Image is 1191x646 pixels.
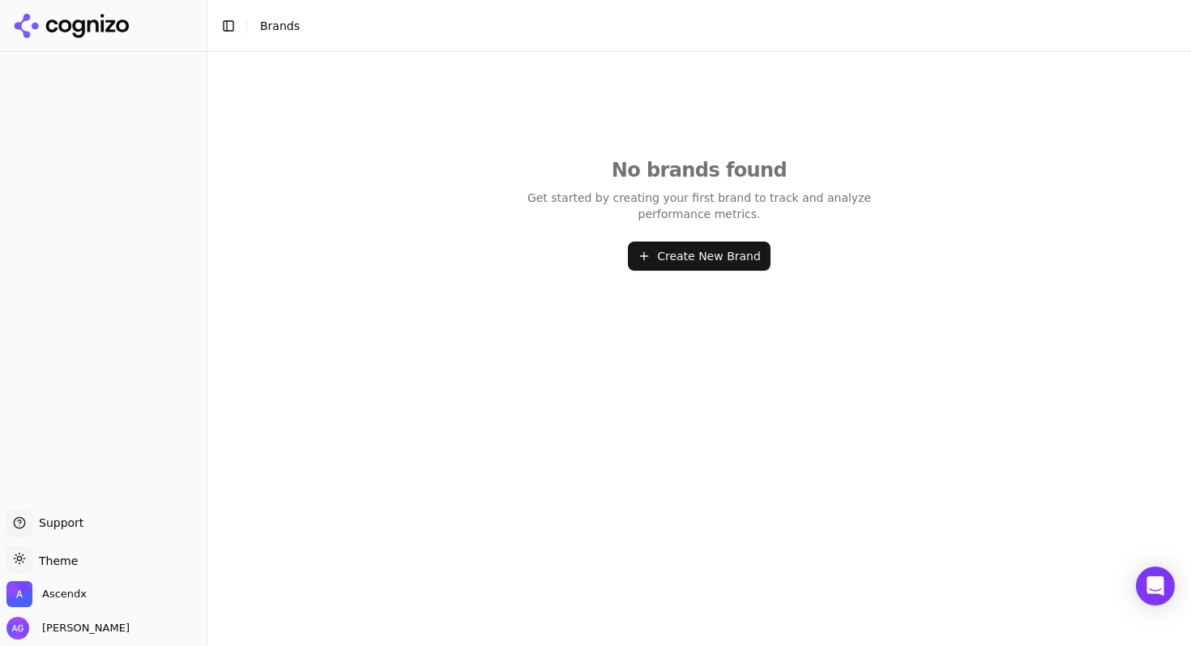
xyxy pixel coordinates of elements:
button: Open organization switcher [6,581,87,607]
button: Open user button [6,617,130,640]
span: Brands [260,19,300,32]
p: Get started by creating your first brand to track and analyze performance metrics. [518,190,881,222]
img: Amy Grenham [6,617,29,640]
h2: No brands found [518,157,881,183]
div: Open Intercom Messenger [1136,567,1175,605]
button: Create New Brand [628,242,771,271]
span: Support [32,515,83,531]
span: [PERSON_NAME] [36,621,130,635]
nav: breadcrumb [260,18,1146,34]
span: Ascendx [42,587,87,601]
span: Theme [32,554,78,567]
img: Ascendx [6,581,32,607]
